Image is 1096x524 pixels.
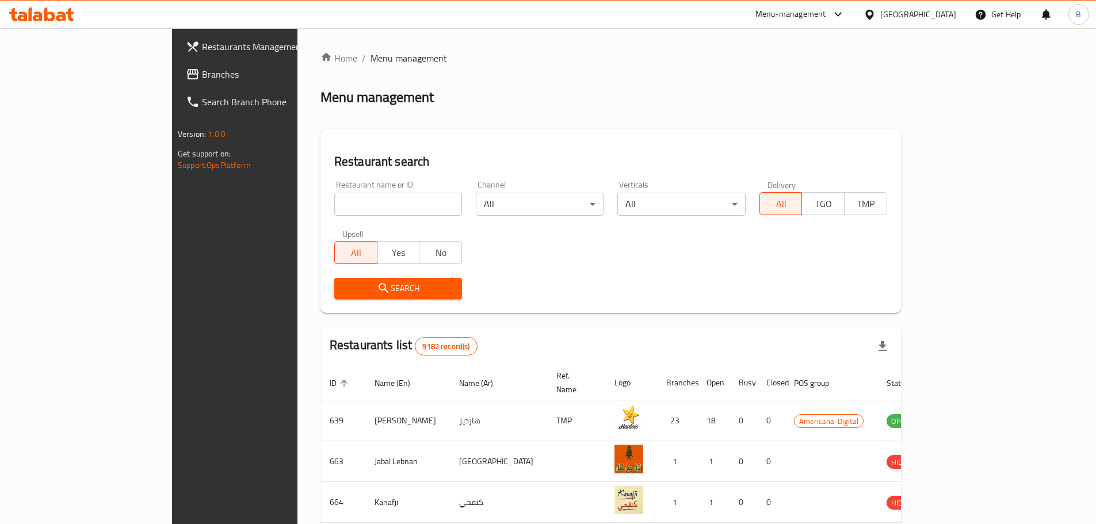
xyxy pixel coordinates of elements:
div: OPEN [887,414,915,428]
th: Open [697,365,730,400]
span: All [339,244,373,261]
td: 0 [757,482,785,523]
img: Jabal Lebnan [614,445,643,473]
nav: breadcrumb [320,51,901,65]
input: Search for restaurant name or ID.. [334,193,462,216]
span: Search [343,281,453,296]
h2: Restaurant search [334,153,887,170]
div: Menu-management [755,7,826,21]
th: Closed [757,365,785,400]
span: Version: [178,127,206,141]
span: Status [887,376,924,390]
span: TGO [807,196,840,212]
h2: Restaurants list [330,336,478,355]
td: كنفجي [450,482,547,523]
button: Yes [377,241,420,264]
span: Branches [202,67,346,81]
span: HIDDEN [887,496,921,510]
span: Name (Ar) [459,376,508,390]
td: 1 [657,482,697,523]
td: 0 [730,400,757,441]
span: OPEN [887,415,915,428]
span: Name (En) [375,376,425,390]
span: All [765,196,798,212]
button: No [419,241,462,264]
a: Restaurants Management [177,33,355,60]
a: Search Branch Phone [177,88,355,116]
div: [GEOGRAPHIC_DATA] [880,8,956,21]
td: Jabal Lebnan [365,441,450,482]
td: 1 [697,441,730,482]
button: All [759,192,803,215]
span: Get support on: [178,146,231,161]
div: All [617,193,745,216]
span: ID [330,376,352,390]
span: 9182 record(s) [415,341,476,352]
td: 0 [757,441,785,482]
th: Branches [657,365,697,400]
th: Logo [605,365,657,400]
span: Restaurants Management [202,40,346,53]
label: Upsell [342,230,364,238]
div: All [476,193,604,216]
button: All [334,241,377,264]
span: 1.0.0 [208,127,226,141]
span: Menu management [371,51,447,65]
td: 0 [757,400,785,441]
button: TGO [801,192,845,215]
span: Yes [382,244,415,261]
th: Busy [730,365,757,400]
td: [GEOGRAPHIC_DATA] [450,441,547,482]
span: TMP [849,196,883,212]
td: 1 [697,482,730,523]
td: Kanafji [365,482,450,523]
a: Branches [177,60,355,88]
label: Delivery [767,181,796,189]
h2: Menu management [320,88,434,106]
a: Support.OpsPlatform [178,158,251,173]
td: TMP [547,400,605,441]
span: Americana-Digital [795,415,863,428]
span: No [424,244,457,261]
td: هارديز [450,400,547,441]
td: [PERSON_NAME] [365,400,450,441]
button: Search [334,278,462,299]
span: Search Branch Phone [202,95,346,109]
img: Hardee's [614,404,643,433]
td: 23 [657,400,697,441]
span: B [1076,8,1081,21]
td: 0 [730,441,757,482]
td: 1 [657,441,697,482]
span: POS group [794,376,844,390]
div: Export file [869,332,896,360]
span: HIDDEN [887,456,921,469]
span: Ref. Name [556,369,591,396]
img: Kanafji [614,485,643,514]
div: Total records count [415,337,477,355]
div: HIDDEN [887,455,921,469]
td: 18 [697,400,730,441]
td: 0 [730,482,757,523]
li: / [362,51,366,65]
button: TMP [844,192,887,215]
